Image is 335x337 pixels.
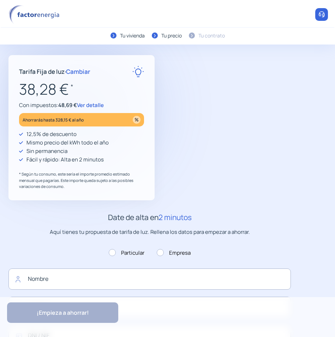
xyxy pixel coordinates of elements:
[26,147,67,155] p: Sin permanencia
[19,67,90,76] p: Tarifa Fija de luz ·
[157,249,191,257] label: Empresa
[198,32,225,40] div: Tu contrato
[161,32,182,40] div: Tu precio
[8,228,291,236] p: Aquí tienes tu propuesta de tarifa de luz. Rellena los datos para empezar a ahorrar.
[318,11,325,18] img: llamar
[132,66,144,77] img: rate-E.svg
[23,116,84,124] p: Ahorrarás hasta 328,15 € al año
[19,101,144,110] p: Con impuestos:
[7,5,64,24] img: logo factor
[66,67,90,76] span: Cambiar
[58,101,77,109] span: 48,69 €
[26,155,104,164] p: Fácil y rápido: Alta en 2 minutos
[120,32,145,40] div: Tu vivienda
[19,77,144,101] p: 38,28 €
[158,212,192,222] span: 2 minutos
[8,212,291,224] h2: Date de alta en
[133,116,140,124] img: percentage_icon.svg
[19,171,144,190] p: * Según tu consumo, este sería el importe promedio estimado mensual que pagarías. Este importe qu...
[77,101,104,109] span: Ver detalle
[109,249,144,257] label: Particular
[26,130,77,138] p: 12,5% de descuento
[26,138,109,147] p: Mismo precio del kWh todo el año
